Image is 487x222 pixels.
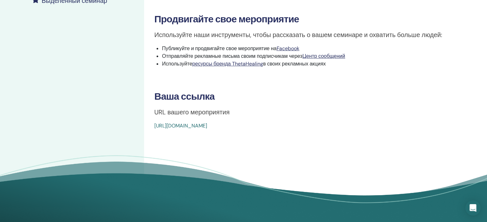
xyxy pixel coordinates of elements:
a: [URL][DOMAIN_NAME] [154,122,207,129]
font: в своих рекламных акциях [263,60,326,67]
font: Публикуйте и продвигайте свое мероприятие на [162,45,277,52]
a: Центр сообщений [302,53,345,59]
font: Используйте [162,60,192,67]
font: Facebook [277,45,299,52]
font: URL вашего мероприятия [154,108,230,116]
div: Открытый Интерком Мессенджер [465,200,481,216]
font: Ваша ссылка [154,90,215,103]
font: Отправляйте рекламные письма своим подписчикам через [162,53,302,59]
font: Используйте наши инструменты, чтобы рассказать о вашем семинаре и охватить больше людей: [154,31,442,39]
a: ресурсы бренда ThetaHealing [192,60,263,67]
font: Продвигайте свое мероприятие [154,13,299,25]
